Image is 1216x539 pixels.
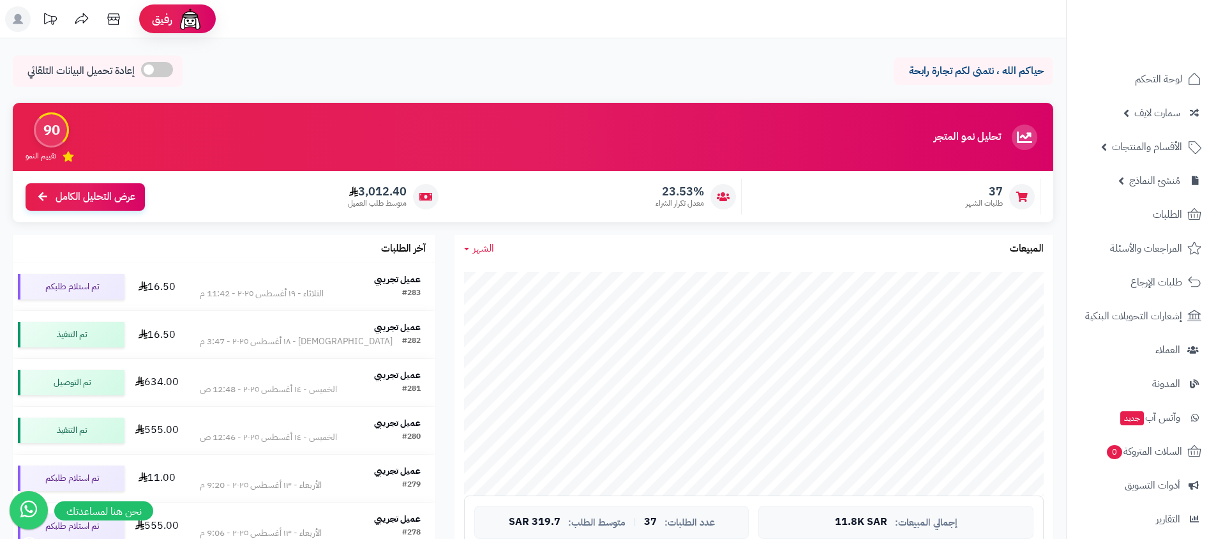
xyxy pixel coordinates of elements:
[18,513,124,539] div: تم استلام طلبكم
[1120,411,1144,425] span: جديد
[26,151,56,162] span: تقييم النمو
[34,6,66,35] a: تحديثات المنصة
[656,185,704,199] span: 23.53%
[130,455,185,502] td: 11.00
[200,335,393,348] div: [DEMOGRAPHIC_DATA] - ١٨ أغسطس ٢٠٢٥ - 3:47 م
[1112,138,1182,156] span: الأقسام والمنتجات
[402,335,421,348] div: #282
[18,418,124,443] div: تم التنفيذ
[130,407,185,454] td: 555.00
[1155,341,1180,359] span: العملاء
[27,64,135,79] span: إعادة تحميل البيانات التلقائي
[130,311,185,358] td: 16.50
[18,274,124,300] div: تم استلام طلبكم
[402,383,421,396] div: #281
[1074,470,1208,501] a: أدوات التسويق
[374,512,421,526] strong: عميل تجريبي
[1134,104,1180,122] span: سمارت لايف
[1074,233,1208,264] a: المراجعات والأسئلة
[644,517,657,528] span: 37
[1074,267,1208,298] a: طلبات الإرجاع
[56,190,135,204] span: عرض التحليل الكامل
[18,322,124,347] div: تم التنفيذ
[1130,273,1182,291] span: طلبات الإرجاع
[402,287,421,300] div: #283
[966,198,1003,209] span: طلبات الشهر
[903,64,1044,79] p: حياكم الله ، نتمنى لكم تجارة رابحة
[1074,301,1208,331] a: إشعارات التحويلات البنكية
[26,183,145,211] a: عرض التحليل الكامل
[374,464,421,478] strong: عميل تجريبي
[1106,443,1182,460] span: السلات المتروكة
[1074,64,1208,95] a: لوحة التحكم
[1107,445,1122,459] span: 0
[348,185,407,199] span: 3,012.40
[1074,335,1208,365] a: العملاء
[1125,476,1180,494] span: أدوات التسويق
[1074,199,1208,230] a: الطلبات
[152,11,172,27] span: رفيق
[633,517,636,527] span: |
[1074,402,1208,433] a: وآتس آبجديد
[348,198,407,209] span: متوسط طلب العميل
[473,241,494,256] span: الشهر
[381,243,426,255] h3: آخر الطلبات
[568,517,626,528] span: متوسط الطلب:
[656,198,704,209] span: معدل تكرار الشراء
[1074,504,1208,535] a: التقارير
[402,431,421,444] div: #280
[509,517,560,528] span: 319.7 SAR
[1129,36,1204,63] img: logo-2.png
[1152,375,1180,393] span: المدونة
[200,287,324,300] div: الثلاثاء - ١٩ أغسطس ٢٠٢٥ - 11:42 م
[200,431,337,444] div: الخميس - ١٤ أغسطس ٢٠٢٥ - 12:46 ص
[402,479,421,492] div: #279
[1135,70,1182,88] span: لوحة التحكم
[1129,172,1180,190] span: مُنشئ النماذج
[374,273,421,286] strong: عميل تجريبي
[1074,368,1208,399] a: المدونة
[374,416,421,430] strong: عميل تجريبي
[200,479,322,492] div: الأربعاء - ١٣ أغسطس ٢٠٢٥ - 9:20 م
[934,132,1001,143] h3: تحليل نمو المتجر
[374,368,421,382] strong: عميل تجريبي
[18,370,124,395] div: تم التوصيل
[464,241,494,256] a: الشهر
[130,263,185,310] td: 16.50
[966,185,1003,199] span: 37
[835,517,887,528] span: 11.8K SAR
[374,321,421,334] strong: عميل تجريبي
[177,6,203,32] img: ai-face.png
[200,383,337,396] div: الخميس - ١٤ أغسطس ٢٠٢٥ - 12:48 ص
[895,517,957,528] span: إجمالي المبيعات:
[1074,436,1208,467] a: السلات المتروكة0
[1110,239,1182,257] span: المراجعات والأسئلة
[1153,206,1182,224] span: الطلبات
[18,466,124,491] div: تم استلام طلبكم
[130,359,185,406] td: 634.00
[1119,409,1180,427] span: وآتس آب
[1085,307,1182,325] span: إشعارات التحويلات البنكية
[664,517,715,528] span: عدد الطلبات:
[1010,243,1044,255] h3: المبيعات
[1156,510,1180,528] span: التقارير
